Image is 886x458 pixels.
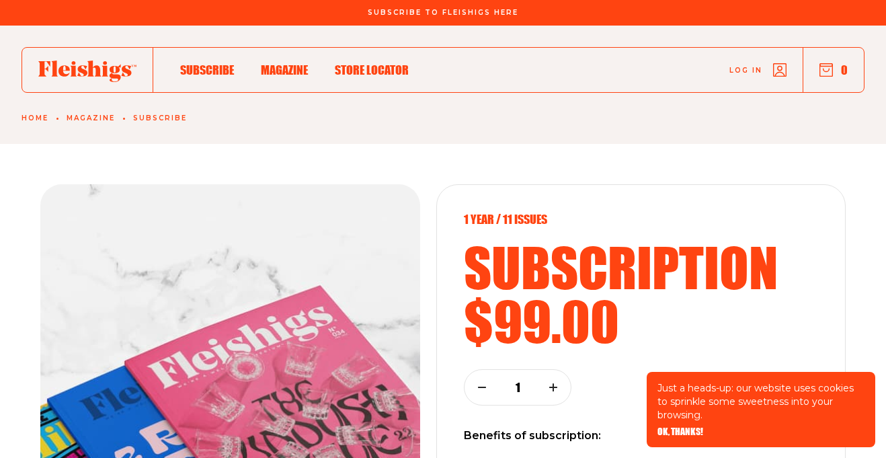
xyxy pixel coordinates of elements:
p: 1 year / 11 Issues [464,212,818,227]
span: Store locator [335,63,409,77]
span: Subscribe To Fleishigs Here [368,9,518,17]
button: 0 [819,63,848,77]
h2: subscription [464,240,818,294]
span: Subscribe [180,63,234,77]
span: Log in [729,65,762,75]
p: Just a heads-up: our website uses cookies to sprinkle some sweetness into your browsing. [657,381,864,422]
p: Benefits of subscription: [464,427,818,445]
span: Magazine [261,63,308,77]
h2: $99.00 [464,294,818,348]
p: 1 [509,380,526,395]
a: Magazine [67,114,115,122]
a: Home [22,114,48,122]
a: Subscribe To Fleishigs Here [365,9,521,15]
a: Subscribe [180,61,234,79]
button: OK, THANKS! [657,427,703,436]
a: Subscribe [133,114,187,122]
a: Store locator [335,61,409,79]
a: Log in [729,63,787,77]
a: Magazine [261,61,308,79]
